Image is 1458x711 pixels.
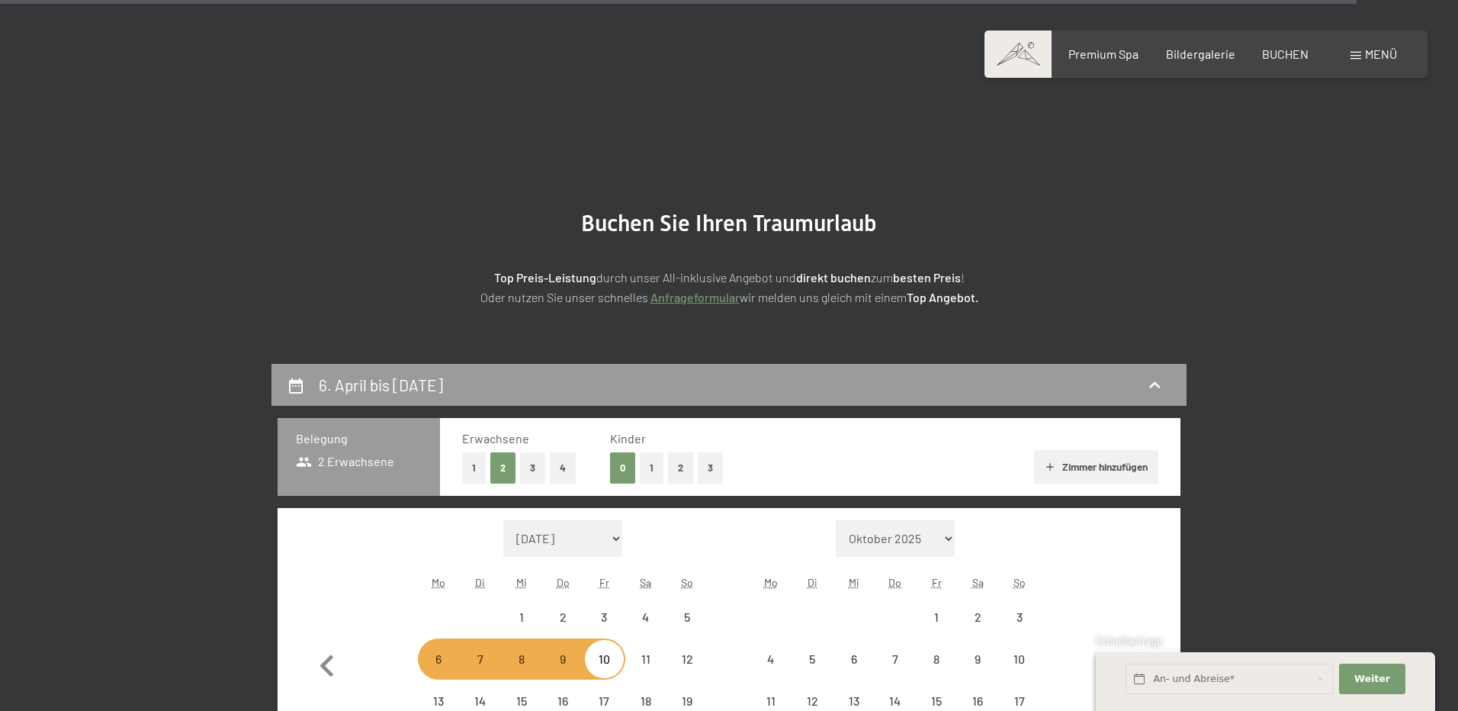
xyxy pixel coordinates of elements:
[503,653,541,691] div: 8
[999,597,1040,638] div: Anreise nicht möglich
[888,576,901,589] abbr: Donnerstag
[462,452,486,484] button: 1
[793,653,831,691] div: 5
[296,453,394,470] span: 2 Erwachsene
[999,639,1040,680] div: Sun May 10 2026
[494,270,596,285] strong: Top Preis-Leistung
[583,597,625,638] div: Fri Apr 03 2026
[1262,47,1309,61] span: BUCHEN
[319,375,443,394] h2: 6. April bis [DATE]
[432,576,445,589] abbr: Montag
[917,611,955,649] div: 1
[1000,653,1039,691] div: 10
[348,268,1110,307] p: durch unser All-inklusive Angebot und zum ! Oder nutzen Sie unser schnelles wir melden uns gleich...
[764,576,778,589] abbr: Montag
[666,597,708,638] div: Sun Apr 05 2026
[875,639,916,680] div: Thu May 07 2026
[666,639,708,680] div: Sun Apr 12 2026
[503,611,541,649] div: 1
[520,452,545,484] button: 3
[516,576,527,589] abbr: Mittwoch
[1013,576,1026,589] abbr: Sonntag
[849,576,859,589] abbr: Mittwoch
[610,431,646,446] span: Kinder
[957,597,998,638] div: Sat May 02 2026
[916,597,957,638] div: Anreise nicht möglich
[610,452,635,484] button: 0
[418,639,459,680] div: Mon Apr 06 2026
[627,653,665,691] div: 11
[668,611,706,649] div: 5
[627,611,665,649] div: 4
[625,597,666,638] div: Sat Apr 04 2026
[1354,672,1390,686] span: Weiter
[459,639,500,680] div: Anreise nicht möglich
[475,576,485,589] abbr: Dienstag
[834,653,872,691] div: 6
[917,653,955,691] div: 8
[459,639,500,680] div: Tue Apr 07 2026
[640,576,651,589] abbr: Samstag
[796,270,871,285] strong: direkt buchen
[833,639,874,680] div: Anreise nicht möglich
[833,639,874,680] div: Wed May 06 2026
[668,452,693,484] button: 2
[640,452,663,484] button: 1
[668,653,706,691] div: 12
[1000,611,1039,649] div: 3
[916,597,957,638] div: Fri May 01 2026
[583,639,625,680] div: Anreise nicht möglich
[666,639,708,680] div: Anreise nicht möglich
[750,639,792,680] div: Anreise nicht möglich
[418,639,459,680] div: Anreise nicht möglich
[542,597,583,638] div: Anreise nicht möglich
[501,639,542,680] div: Anreise nicht möglich
[461,653,499,691] div: 7
[808,576,817,589] abbr: Dienstag
[1068,47,1138,61] a: Premium Spa
[957,639,998,680] div: Sat May 09 2026
[583,639,625,680] div: Fri Apr 10 2026
[907,290,978,304] strong: Top Angebot.
[893,270,961,285] strong: besten Preis
[698,452,723,484] button: 3
[419,653,458,691] div: 6
[750,639,792,680] div: Mon May 04 2026
[957,639,998,680] div: Anreise nicht möglich
[681,576,693,589] abbr: Sonntag
[501,597,542,638] div: Wed Apr 01 2026
[583,597,625,638] div: Anreise nicht möglich
[625,597,666,638] div: Anreise nicht möglich
[544,611,582,649] div: 2
[959,611,997,649] div: 2
[875,639,916,680] div: Anreise nicht möglich
[999,639,1040,680] div: Anreise nicht möglich
[557,576,570,589] abbr: Donnerstag
[916,639,957,680] div: Fri May 08 2026
[490,452,515,484] button: 2
[876,653,914,691] div: 7
[599,576,609,589] abbr: Freitag
[585,653,623,691] div: 10
[792,639,833,680] div: Anreise nicht möglich
[625,639,666,680] div: Sat Apr 11 2026
[1365,47,1397,61] span: Menü
[916,639,957,680] div: Anreise nicht möglich
[542,639,583,680] div: Thu Apr 09 2026
[462,431,529,446] span: Erwachsene
[957,597,998,638] div: Anreise nicht möglich
[542,597,583,638] div: Thu Apr 02 2026
[296,430,422,447] h3: Belegung
[625,639,666,680] div: Anreise nicht möglich
[999,597,1040,638] div: Sun May 03 2026
[542,639,583,680] div: Anreise nicht möglich
[650,290,740,304] a: Anfrageformular
[1166,47,1235,61] span: Bildergalerie
[752,653,790,691] div: 4
[666,597,708,638] div: Anreise nicht möglich
[544,653,582,691] div: 9
[585,611,623,649] div: 3
[959,653,997,691] div: 9
[1339,664,1405,695] button: Weiter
